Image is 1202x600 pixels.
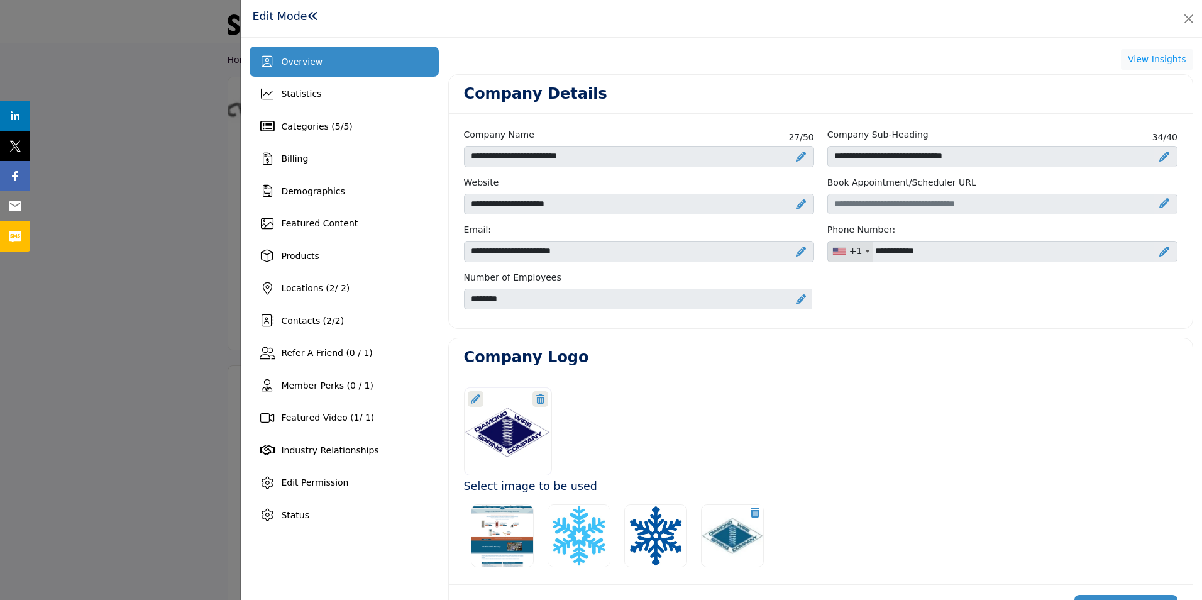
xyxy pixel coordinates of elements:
span: Overview [281,57,323,67]
label: Phone Number: [827,223,896,236]
h3: Company Logo [464,348,589,367]
input: Office Number [827,241,1177,262]
label: Company Name [464,128,534,142]
select: Select number of employees [464,289,812,310]
span: 1 [354,413,360,423]
label: Company Sub-Heading [827,128,929,142]
span: Edit Permission [281,477,348,487]
label: Email: [464,223,492,236]
span: Industry Relationships [281,445,378,455]
label: Number of Employees [464,271,814,284]
h3: Select image to be used [464,480,1177,493]
span: Contacts ( / ) [281,316,344,326]
span: Products [281,251,319,261]
span: Locations ( / 2) [281,283,350,293]
div: +1 [849,245,863,258]
span: 34 [1152,132,1164,142]
span: 2 [335,316,341,326]
label: Select Image Logo Options_0 [544,501,614,571]
label: Website [464,176,499,189]
span: Status [281,510,309,520]
a: Upgrade Scheduler [1159,197,1169,211]
span: /50 [788,131,813,144]
input: Enter Company Sub-Heading [827,146,1177,167]
img: Diamond Wire Spring Company Logo [548,504,610,567]
input: Enter Company name [464,146,814,167]
span: 2 [329,283,335,293]
input: Email Address [464,241,814,262]
span: 27 [788,132,800,142]
div: United States: +1 [828,242,874,262]
label: Select Image Logo Options_1 [620,501,691,571]
span: /40 [1152,131,1177,144]
span: 2 [326,316,332,326]
span: Member Perks (0 / 1) [281,381,373,391]
span: Categories ( / ) [281,121,352,131]
img: Diamond Wire Spring Company Logo [471,504,534,567]
button: View Insights [1121,49,1193,70]
input: Enter company website [464,194,814,215]
img: Diamond Wire Spring Company Image [701,504,764,567]
span: Featured Content [281,218,358,228]
h2: Company Details [464,85,607,103]
span: 5 [343,121,349,131]
span: Demographics [281,186,345,196]
span: Billing [281,153,308,164]
span: 5 [335,121,341,131]
span: Featured Video ( / 1) [281,413,374,423]
span: Statistics [281,89,321,99]
label: Select Options [467,501,538,571]
span: Refer A Friend (0 / 1) [281,348,372,358]
button: Close [1180,10,1198,28]
input: Schedular link [827,194,1177,215]
h1: Edit Mode [252,10,318,23]
label: Book Appointment/Scheduler URL [827,176,976,189]
img: Diamond Wire Spring Company Logo [624,504,687,567]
